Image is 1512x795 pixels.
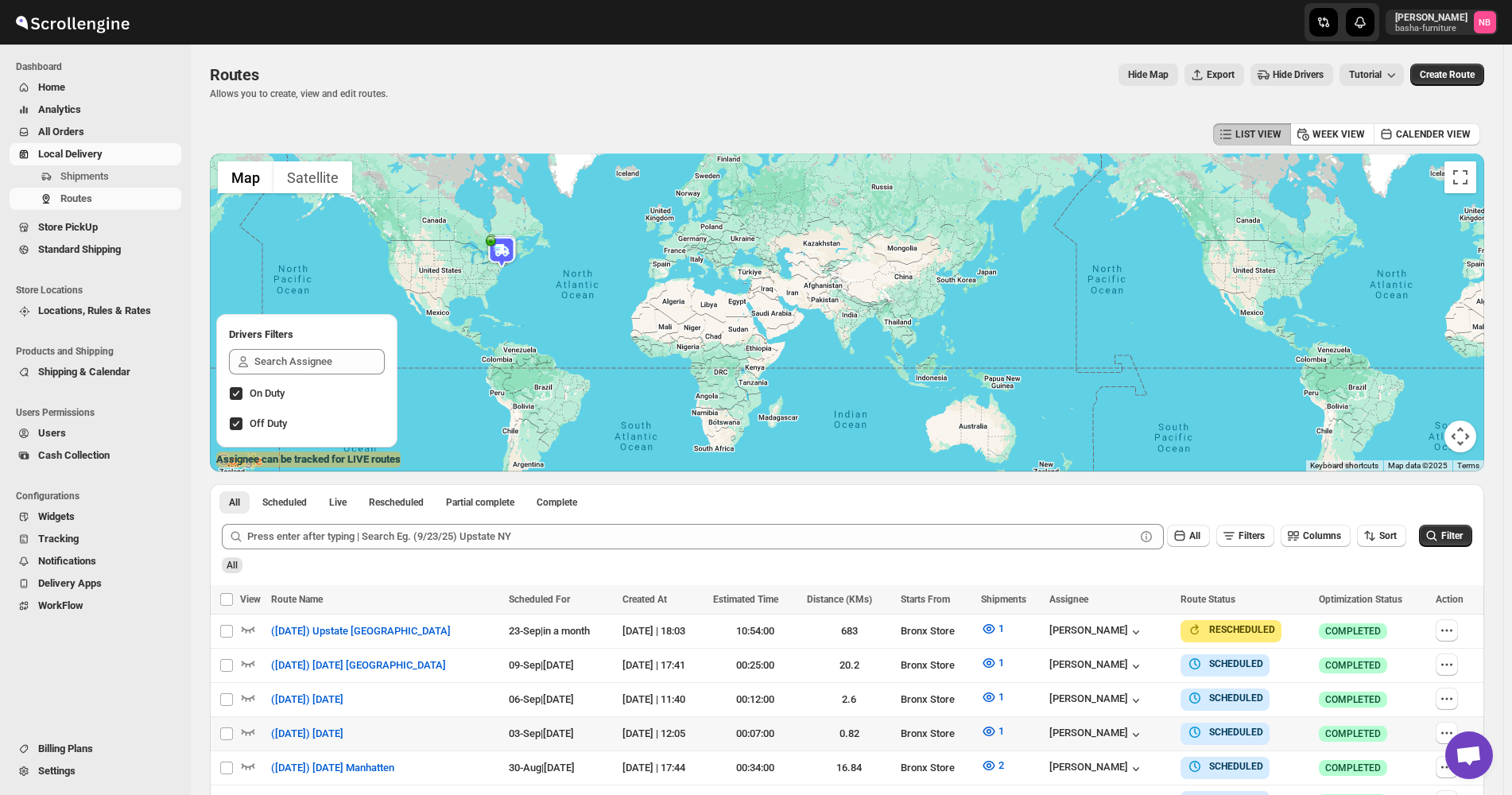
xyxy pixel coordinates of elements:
[1181,594,1235,605] span: Route Status
[1379,530,1397,541] span: Sort
[38,599,83,611] span: WorkFlow
[1209,727,1263,738] b: SCHEDULED
[38,449,110,461] span: Cash Collection
[901,623,971,639] div: Bronx Store
[713,657,797,673] div: 00:25:00
[1187,690,1263,706] button: SCHEDULED
[1444,161,1476,193] button: Toggle fullscreen view
[1049,761,1144,777] div: [PERSON_NAME]
[262,619,460,644] button: ([DATE]) Upstate [GEOGRAPHIC_DATA]
[1049,692,1144,708] button: [PERSON_NAME]
[1312,128,1365,141] span: WEEK VIEW
[38,743,93,754] span: Billing Plans
[10,121,181,143] button: All Orders
[622,657,704,673] div: [DATE] | 17:41
[1209,658,1263,669] b: SCHEDULED
[1209,692,1263,704] b: SCHEDULED
[38,243,121,255] span: Standard Shipping
[807,726,891,742] div: 0.82
[1457,461,1479,470] a: Terms (opens in new tab)
[16,60,183,73] span: Dashboard
[1250,64,1333,86] button: Hide Drivers
[219,491,250,514] button: All routes
[271,657,446,673] span: ([DATE]) [DATE] [GEOGRAPHIC_DATA]
[1310,460,1378,471] button: Keyboard shortcuts
[1386,10,1498,35] button: User menu
[713,760,797,776] div: 00:34:00
[1281,525,1351,547] button: Columns
[38,148,103,160] span: Local Delivery
[1207,68,1235,81] span: Export
[10,572,181,595] button: Delivery Apps
[38,304,151,316] span: Locations, Rules & Rates
[10,300,181,322] button: Locations, Rules & Rates
[713,692,797,708] div: 00:12:00
[713,594,778,605] span: Estimated Time
[1209,761,1263,772] b: SCHEDULED
[38,366,130,378] span: Shipping & Calendar
[1216,525,1274,547] button: Filters
[901,594,950,605] span: Starts From
[271,623,451,639] span: ([DATE]) Upstate [GEOGRAPHIC_DATA]
[10,188,181,210] button: Routes
[1436,594,1464,605] span: Action
[1325,693,1381,706] span: COMPLETED
[971,719,1014,744] button: 1
[622,692,704,708] div: [DATE] | 11:40
[229,496,240,509] span: All
[1187,656,1263,672] button: SCHEDULED
[1049,624,1144,640] div: [PERSON_NAME]
[1445,731,1493,779] a: Open chat
[10,595,181,617] button: WorkFlow
[1325,659,1381,672] span: COMPLETED
[10,506,181,528] button: Widgets
[1396,128,1471,141] span: CALENDER VIEW
[1388,461,1448,470] span: Map data ©2025
[10,550,181,572] button: Notifications
[971,616,1014,642] button: 1
[1273,68,1324,81] span: Hide Drivers
[10,738,181,760] button: Billing Plans
[38,81,65,93] span: Home
[971,753,1014,778] button: 2
[218,161,273,193] button: Show street map
[271,594,323,605] span: Route Name
[16,284,183,297] span: Store Locations
[807,594,872,605] span: Distance (KMs)
[622,594,667,605] span: Created At
[1374,123,1480,145] button: CALENDER VIEW
[262,496,307,509] span: Scheduled
[1325,762,1381,774] span: COMPLETED
[210,87,388,100] p: Allows you to create, view and edit routes.
[1395,24,1467,33] p: basha-furniture
[38,555,96,567] span: Notifications
[509,762,575,774] span: 30-Aug | [DATE]
[216,452,401,467] label: Assignee can be tracked for LIVE routes
[901,657,971,673] div: Bronx Store
[10,76,181,99] button: Home
[622,760,704,776] div: [DATE] | 17:44
[901,760,971,776] div: Bronx Store
[10,165,181,188] button: Shipments
[60,170,109,182] span: Shipments
[1474,11,1496,33] span: Nael Basha
[1189,530,1200,541] span: All
[1213,123,1291,145] button: LIST VIEW
[10,422,181,444] button: Users
[971,650,1014,676] button: 1
[537,496,577,509] span: Complete
[1049,727,1144,743] button: [PERSON_NAME]
[981,594,1026,605] span: Shipments
[10,444,181,467] button: Cash Collection
[250,387,285,399] span: On Duty
[1128,68,1169,81] span: Hide Map
[1184,64,1244,86] button: Export
[1319,594,1402,605] span: Optimization Status
[271,726,343,742] span: ([DATE]) [DATE]
[1357,525,1406,547] button: Sort
[240,594,261,605] span: View
[509,693,574,705] span: 06-Sep | [DATE]
[262,755,404,781] button: ([DATE]) [DATE] Manhatten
